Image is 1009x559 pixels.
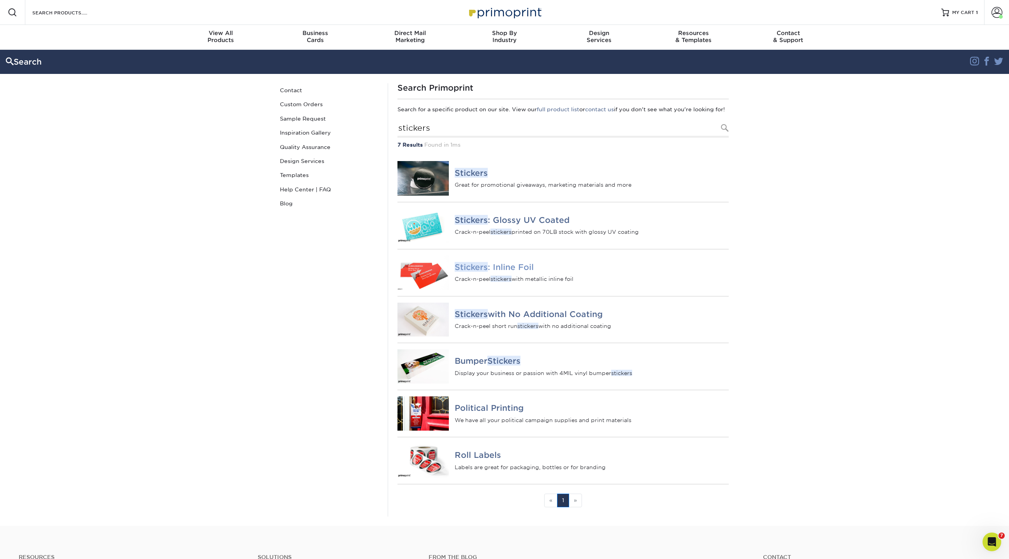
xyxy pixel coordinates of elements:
[455,181,729,189] p: Great for promotional giveaways, marketing materials and more
[277,196,382,210] a: Blog
[397,161,449,196] img: Stickers
[998,533,1005,539] span: 7
[277,140,382,154] a: Quality Assurance
[277,83,382,97] a: Contact
[455,450,729,460] h4: Roll Labels
[552,30,646,37] span: Design
[397,83,729,93] h1: Search Primoprint
[424,142,461,148] span: Found in 1ms
[490,276,512,282] em: stickers
[646,30,741,37] span: Resources
[457,25,552,50] a: Shop ByIndustry
[611,370,632,376] em: stickers
[277,97,382,111] a: Custom Orders
[983,533,1001,551] iframe: Intercom live chat
[363,30,457,37] span: Direct Mail
[397,303,449,337] img: Stickers with No Additional Coating
[397,202,729,249] a: Stickers: Glossy UV Coated Stickers: Glossy UV Coated Crack-n-peelstickersprinted on 70LB stock w...
[174,25,268,50] a: View AllProducts
[32,8,107,17] input: SEARCH PRODUCTS.....
[397,296,729,343] a: Stickers with No Additional Coating Stickerswith No Additional Coating Crack-n-peel short runstic...
[268,25,363,50] a: BusinessCards
[277,168,382,182] a: Templates
[363,30,457,44] div: Marketing
[455,322,729,330] p: Crack-n-peel short run with no additional coating
[268,30,363,37] span: Business
[741,30,835,37] span: Contact
[455,403,729,413] h4: Political Printing
[455,309,488,319] em: Stickers
[466,4,543,21] img: Primoprint
[490,229,512,235] em: stickers
[455,463,729,471] p: Labels are great for packaging, bottles or for branding
[517,323,538,329] em: stickers
[277,126,382,140] a: Inspiration Gallery
[397,396,449,431] img: Political Printing
[277,154,382,168] a: Design Services
[455,262,729,272] h4: : Inline Foil
[397,390,729,437] a: Political Printing Political Printing We have all your political campaign supplies and print mate...
[455,168,488,177] em: Stickers
[741,25,835,50] a: Contact& Support
[457,30,552,37] span: Shop By
[455,369,729,377] p: Display your business or passion with 4MIL vinyl bumper
[363,25,457,50] a: Direct MailMarketing
[455,416,729,424] p: We have all your political campaign supplies and print materials
[646,25,741,50] a: Resources& Templates
[397,155,729,202] a: Stickers Stickers Great for promotional giveaways, marketing materials and more
[397,105,729,113] p: Search for a specific product on our site. View our or if you don't see what you're looking for!
[552,25,646,50] a: DesignServices
[174,30,268,44] div: Products
[455,275,729,283] p: Crack-n-peel with metallic inline foil
[537,106,579,112] a: full product list
[397,349,449,384] img: Bumper Stickers
[455,262,488,272] em: Stickers
[487,356,520,366] em: Stickers
[646,30,741,44] div: & Templates
[457,30,552,44] div: Industry
[397,142,423,148] strong: 7 Results
[455,309,729,319] h4: with No Additional Coating
[397,256,449,290] img: Stickers: Inline Foil
[557,494,569,507] a: 1
[455,215,488,224] em: Stickers
[397,209,449,243] img: Stickers: Glossy UV Coated
[174,30,268,37] span: View All
[397,437,729,484] a: Roll Labels Roll Labels Labels are great for packaging, bottles or for branding
[277,112,382,126] a: Sample Request
[455,356,729,366] h4: Bumper
[277,182,382,196] a: Help Center | FAQ
[455,228,729,236] p: Crack-n-peel printed on 70LB stock with glossy UV coating
[585,106,614,112] a: contact us
[552,30,646,44] div: Services
[976,10,978,15] span: 1
[952,9,974,16] span: MY CART
[268,30,363,44] div: Cards
[397,120,729,138] input: Search Products...
[397,443,449,478] img: Roll Labels
[741,30,835,44] div: & Support
[397,249,729,296] a: Stickers: Inline Foil Stickers: Inline Foil Crack-n-peelstickerswith metallic inline foil
[455,215,729,224] h4: : Glossy UV Coated
[397,343,729,390] a: Bumper Stickers BumperStickers Display your business or passion with 4MIL vinyl bumperstickers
